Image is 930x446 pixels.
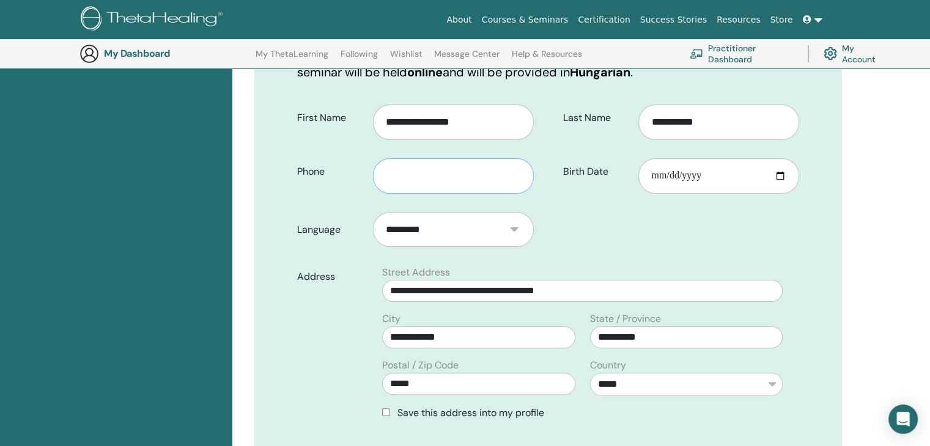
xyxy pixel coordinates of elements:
[382,312,400,326] label: City
[382,358,459,373] label: Postal / Zip Code
[690,49,703,59] img: chalkboard-teacher.svg
[382,265,450,280] label: Street Address
[573,9,635,31] a: Certification
[256,49,328,68] a: My ThetaLearning
[441,9,476,31] a: About
[512,49,582,68] a: Help & Resources
[434,49,500,68] a: Message Center
[690,40,793,67] a: Practitioner Dashboard
[824,44,837,63] img: cog.svg
[79,44,99,64] img: generic-user-icon.jpg
[288,265,375,288] label: Address
[590,312,661,326] label: State / Province
[712,9,766,31] a: Resources
[554,160,639,183] label: Birth Date
[635,9,712,31] a: Success Stories
[407,64,443,80] b: online
[554,106,639,130] label: Last Name
[397,406,544,419] span: Save this address into my profile
[477,9,574,31] a: Courses & Seminars
[288,218,373,241] label: Language
[888,404,918,434] div: Open Intercom Messenger
[341,49,378,68] a: Following
[590,358,626,373] label: Country
[570,64,630,80] b: Hungarian
[81,6,227,34] img: logo.png
[288,106,373,130] label: First Name
[288,160,373,183] label: Phone
[766,9,798,31] a: Store
[824,40,885,67] a: My Account
[104,48,226,59] h3: My Dashboard
[390,49,423,68] a: Wishlist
